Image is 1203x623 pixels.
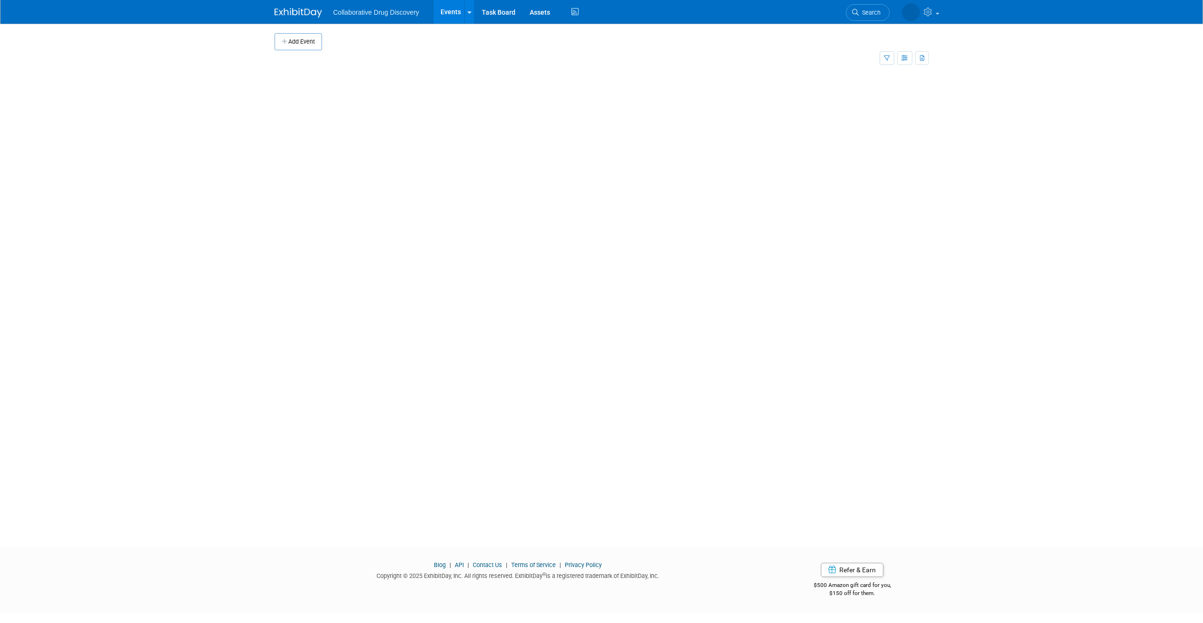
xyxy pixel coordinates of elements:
span: Search [859,9,881,16]
a: Refer & Earn [821,563,883,577]
span: | [465,561,471,568]
a: Privacy Policy [565,561,602,568]
div: $150 off for them. [776,589,929,597]
a: Contact Us [473,561,502,568]
span: | [557,561,563,568]
img: ExhibitDay [275,8,322,18]
span: | [504,561,510,568]
a: Terms of Service [511,561,556,568]
img: Ben Retamal [902,3,920,21]
div: $500 Amazon gift card for you, [776,575,929,597]
button: Add Event [275,33,322,50]
a: API [455,561,464,568]
span: | [447,561,453,568]
span: Collaborative Drug Discovery [333,9,419,16]
sup: ® [542,572,546,577]
a: Blog [434,561,446,568]
a: Search [846,4,890,21]
div: Copyright © 2025 ExhibitDay, Inc. All rights reserved. ExhibitDay is a registered trademark of Ex... [275,569,762,580]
